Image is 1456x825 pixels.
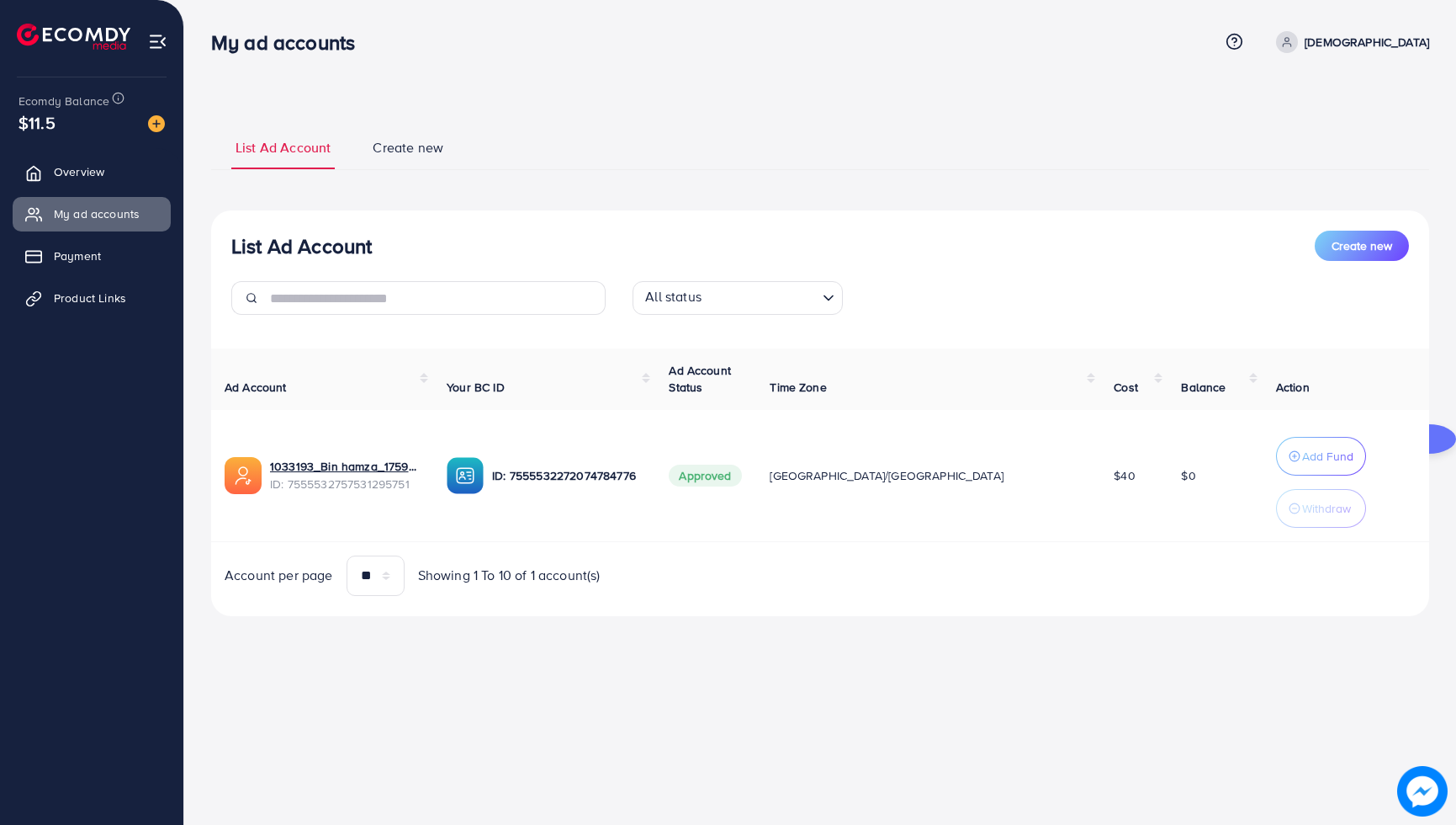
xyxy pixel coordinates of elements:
button: Add Fund [1276,437,1366,476]
span: Time Zone [770,379,826,396]
span: Your BC ID [447,379,505,396]
span: Account per page [225,566,333,585]
span: List Ad Account [236,138,331,157]
span: Ecomdy Balance [19,93,109,109]
p: ID: 7555532272074784776 [492,466,642,486]
a: Payment [13,239,171,273]
img: menu [148,32,167,51]
span: Showing 1 To 10 of 1 account(s) [418,566,601,585]
img: image [1397,766,1448,817]
span: ID: 7555532757531295751 [270,476,420,492]
h3: List Ad Account [231,234,372,258]
img: logo [17,24,130,50]
span: $40 [1114,467,1135,484]
a: My ad accounts [13,197,171,231]
span: Action [1276,379,1310,396]
div: Search for option [633,281,843,315]
span: Ad Account [225,379,287,396]
img: ic-ads-acc.e4c84228.svg [225,457,262,494]
span: My ad accounts [54,205,140,222]
span: Create new [1332,237,1392,254]
span: $0 [1181,467,1195,484]
a: 1033193_Bin hamza_1759159848912 [270,458,420,475]
div: <span class='underline'>1033193_Bin hamza_1759159848912</span></br>7555532757531295751 [270,458,420,492]
p: [DEMOGRAPHIC_DATA] [1305,32,1429,52]
span: $11.5 [19,110,56,135]
a: Overview [13,155,171,189]
span: [GEOGRAPHIC_DATA]/[GEOGRAPHIC_DATA] [770,467,1003,484]
a: Product Links [13,281,171,315]
span: All status [642,284,705,311]
h3: My ad accounts [211,30,368,55]
span: Balance [1181,379,1226,396]
span: Payment [54,247,101,264]
img: ic-ba-acc.ded83a64.svg [447,457,484,494]
a: [DEMOGRAPHIC_DATA] [1269,31,1429,53]
img: image [148,115,165,132]
p: Add Fund [1302,446,1353,466]
span: Overview [54,163,104,180]
button: Withdraw [1276,489,1366,528]
p: Withdraw [1302,498,1351,519]
span: Product Links [54,290,126,306]
span: Create new [373,138,443,157]
span: Cost [1114,379,1138,396]
button: Create new [1315,231,1409,261]
input: Search for option [707,285,816,311]
span: Approved [669,465,741,487]
span: Ad Account Status [669,362,731,396]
